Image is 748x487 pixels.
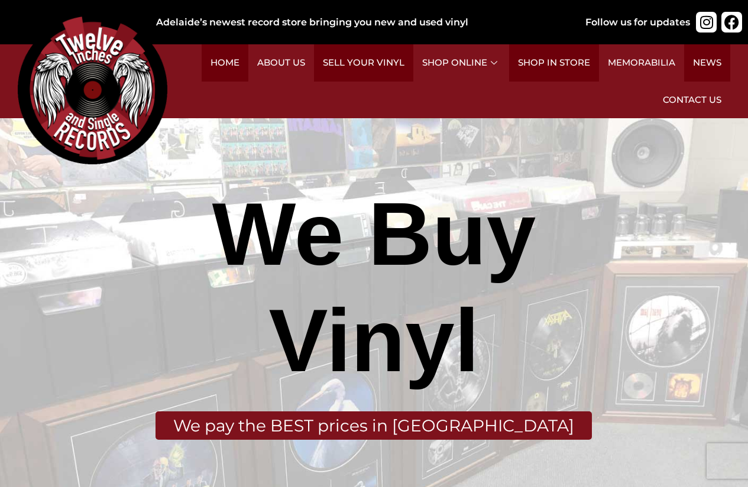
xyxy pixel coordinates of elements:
[509,44,599,82] a: Shop in Store
[684,44,730,82] a: News
[654,82,730,119] a: Contact Us
[156,411,592,440] div: We pay the BEST prices in [GEOGRAPHIC_DATA]
[585,15,690,30] div: Follow us for updates
[314,44,413,82] a: Sell Your Vinyl
[599,44,684,82] a: Memorabilia
[147,181,601,394] div: We Buy Vinyl
[413,44,509,82] a: Shop Online
[248,44,314,82] a: About Us
[156,15,572,30] div: Adelaide’s newest record store bringing you new and used vinyl
[202,44,248,82] a: Home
